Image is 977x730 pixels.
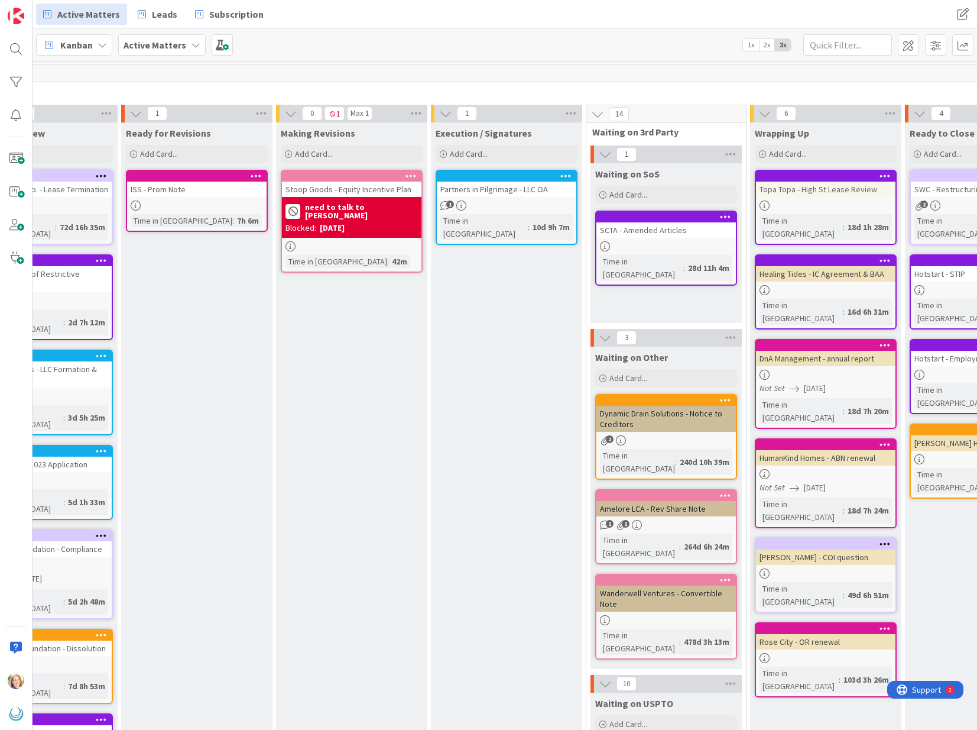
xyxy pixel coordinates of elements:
[756,624,895,650] div: Rose City - OR renewal
[845,305,892,318] div: 16d 6h 31m
[759,39,775,51] span: 2x
[759,214,843,240] div: Time in [GEOGRAPHIC_DATA]
[63,595,65,608] span: :
[60,38,93,52] span: Kanban
[759,498,843,524] div: Time in [GEOGRAPHIC_DATA]
[65,496,108,509] div: 5d 1h 33m
[350,111,369,117] div: Max 1
[756,450,895,466] div: HumanKind Homes - ABN renewal
[606,520,614,528] span: 1
[63,411,65,424] span: :
[457,106,477,121] span: 1
[843,504,845,517] span: :
[152,7,177,21] span: Leads
[281,170,423,273] a: Stoop Goods - Equity Incentive Planneed to talk to [PERSON_NAME]Blocked:[DATE]Time in [GEOGRAPHIC...
[616,677,637,691] span: 10
[209,7,264,21] span: Subscription
[36,4,127,25] a: Active Matters
[446,201,454,208] span: 1
[595,489,737,564] a: Amelore LCA - Rev Share NoteTime in [GEOGRAPHIC_DATA]:264d 6h 24m
[600,534,679,560] div: Time in [GEOGRAPHIC_DATA]
[756,440,895,466] div: HumanKind Homes - ABN renewal
[126,127,211,139] span: Ready for Revisions
[681,635,732,648] div: 478d 3h 13m
[755,538,897,613] a: [PERSON_NAME] - COI questionTime in [GEOGRAPHIC_DATA]:49d 6h 51m
[803,34,892,56] input: Quick Filter...
[759,582,843,608] div: Time in [GEOGRAPHIC_DATA]
[595,168,660,180] span: Waiting on SoS
[131,4,184,25] a: Leads
[147,106,167,121] span: 1
[675,456,677,469] span: :
[61,5,64,14] div: 2
[282,171,421,197] div: Stoop Goods - Equity Incentive Plan
[845,589,892,602] div: 49d 6h 51m
[685,261,732,274] div: 28d 11h 4m
[596,575,736,612] div: Wanderwell Ventures - Convertible Note
[234,214,262,227] div: 7h 6m
[126,170,268,232] a: ISS - Prom NoteTime in [GEOGRAPHIC_DATA]:7h 6m
[65,411,108,424] div: 3d 5h 25m
[302,106,322,121] span: 0
[600,629,679,655] div: Time in [GEOGRAPHIC_DATA]
[596,490,736,516] div: Amelore LCA - Rev Share Note
[840,673,892,686] div: 103d 3h 26m
[756,182,895,197] div: Topa Topa - High St Lease Review
[131,214,232,227] div: Time in [GEOGRAPHIC_DATA]
[595,697,673,709] span: Waiting on USPTO
[63,496,65,509] span: :
[756,266,895,282] div: Healing Tides - IC Agreement & BAA
[188,4,271,25] a: Subscription
[65,680,108,693] div: 7d 8h 53m
[776,106,796,121] span: 6
[609,373,647,383] span: Add Card...
[63,680,65,693] span: :
[437,182,576,197] div: Partners in Pilgrimage - LLC OA
[759,398,843,424] div: Time in [GEOGRAPHIC_DATA]
[679,635,681,648] span: :
[756,351,895,366] div: DnA Management - annual report
[755,438,897,528] a: HumanKind Homes - ABN renewalNot Set[DATE]Time in [GEOGRAPHIC_DATA]:18d 7h 24m
[285,222,316,234] div: Blocked:
[127,182,267,197] div: ISS - Prom Note
[600,255,683,281] div: Time in [GEOGRAPHIC_DATA]
[8,706,24,722] img: avatar
[756,171,895,197] div: Topa Topa - High St Lease Review
[282,182,421,197] div: Stoop Goods - Equity Incentive Plan
[596,406,736,432] div: Dynamic Drain Solutions - Notice to Creditors
[63,316,65,329] span: :
[756,256,895,282] div: Healing Tides - IC Agreement & BAA
[8,673,24,689] img: AD
[616,331,637,345] span: 3
[606,435,614,443] span: 2
[65,595,108,608] div: 5d 2h 48m
[281,127,355,139] span: Making Revisions
[596,395,736,432] div: Dynamic Drain Solutions - Notice to Creditors
[683,261,685,274] span: :
[596,501,736,516] div: Amelore LCA - Rev Share Note
[57,221,108,234] div: 72d 16h 35m
[127,171,267,197] div: ISS - Prom Note
[285,255,387,268] div: Time in [GEOGRAPHIC_DATA]
[755,170,897,245] a: Topa Topa - High St Lease ReviewTime in [GEOGRAPHIC_DATA]:18d 1h 28m
[843,305,845,318] span: :
[609,107,629,121] span: 14
[232,214,234,227] span: :
[305,203,418,219] b: need to talk to [PERSON_NAME]
[755,339,897,429] a: DnA Management - annual reportNot Set[DATE]Time in [GEOGRAPHIC_DATA]:18d 7h 20m
[595,351,668,363] span: Waiting on Other
[839,673,840,686] span: :
[389,255,410,268] div: 42m
[622,520,629,528] span: 1
[592,126,731,138] span: Waiting on 3rd Party
[324,106,345,121] span: 1
[295,148,333,159] span: Add Card...
[679,540,681,553] span: :
[528,221,530,234] span: :
[845,504,892,517] div: 18d 7h 24m
[609,719,647,729] span: Add Card...
[595,394,737,480] a: Dynamic Drain Solutions - Notice to CreditorsTime in [GEOGRAPHIC_DATA]:240d 10h 39m
[124,39,186,51] b: Active Matters
[920,201,928,208] span: 2
[759,482,785,493] i: Not Set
